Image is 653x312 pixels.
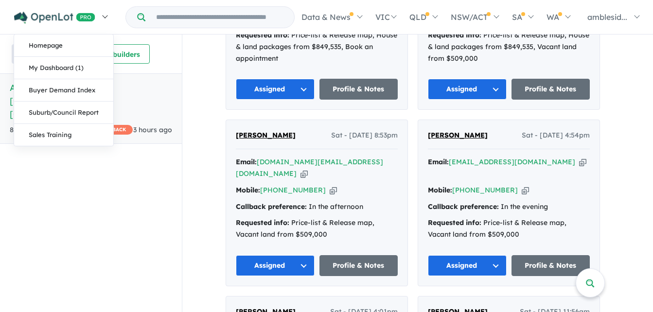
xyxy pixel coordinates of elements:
strong: Requested info: [236,31,289,39]
strong: Requested info: [236,218,289,227]
strong: Email: [428,157,449,166]
strong: Mobile: [236,186,260,194]
button: Assigned [428,79,507,100]
button: Copy [522,185,529,195]
div: Price-list & Release map, House & land packages from $849,535, Vacant land from $509,000 [428,30,590,64]
strong: Email: [236,157,257,166]
button: Assigned [236,79,315,100]
span: 3 hours ago [133,125,172,134]
button: Copy [300,169,308,179]
button: Copy [579,157,586,167]
span: [PERSON_NAME] [428,131,488,139]
h5: Ambleside Estate - [GEOGRAPHIC_DATA] , [GEOGRAPHIC_DATA] [10,81,172,121]
strong: Callback preference: [236,202,307,211]
a: Profile & Notes [512,79,590,100]
button: Copy [330,185,337,195]
div: Price-list & Release map, House & land packages from $849,535, Book an appointment [236,30,398,64]
div: Price-list & Release map, Vacant land from $509,000 [428,217,590,241]
a: My Dashboard (1) [14,57,113,79]
a: Sales Training [14,124,113,146]
div: In the afternoon [236,201,398,213]
a: Profile & Notes [319,79,398,100]
img: Openlot PRO Logo White [14,12,95,24]
input: Try estate name, suburb, builder or developer [147,7,292,28]
a: Buyer Demand Index [14,79,113,102]
div: Price-list & Release map, Vacant land from $509,000 [236,217,398,241]
a: Suburb/Council Report [14,102,113,124]
span: Sat - [DATE] 8:53pm [331,130,398,141]
a: [PHONE_NUMBER] [260,186,326,194]
strong: Callback preference: [428,202,499,211]
span: amblesid... [587,12,627,22]
a: [PERSON_NAME] [236,130,296,141]
strong: Requested info: [428,218,481,227]
a: Profile & Notes [512,255,590,276]
button: Assigned [236,255,315,276]
a: Profile & Notes [319,255,398,276]
a: Homepage [14,35,113,57]
span: Sat - [DATE] 4:54pm [522,130,590,141]
span: [PERSON_NAME] [236,131,296,139]
strong: Requested info: [428,31,481,39]
div: In the evening [428,201,590,213]
a: [EMAIL_ADDRESS][DOMAIN_NAME] [449,157,575,166]
a: [DOMAIN_NAME][EMAIL_ADDRESS][DOMAIN_NAME] [236,157,383,178]
strong: Mobile: [428,186,452,194]
div: 85 Enquir ies [10,124,133,136]
a: [PERSON_NAME] [428,130,488,141]
button: Assigned [428,255,507,276]
a: [PHONE_NUMBER] [452,186,518,194]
